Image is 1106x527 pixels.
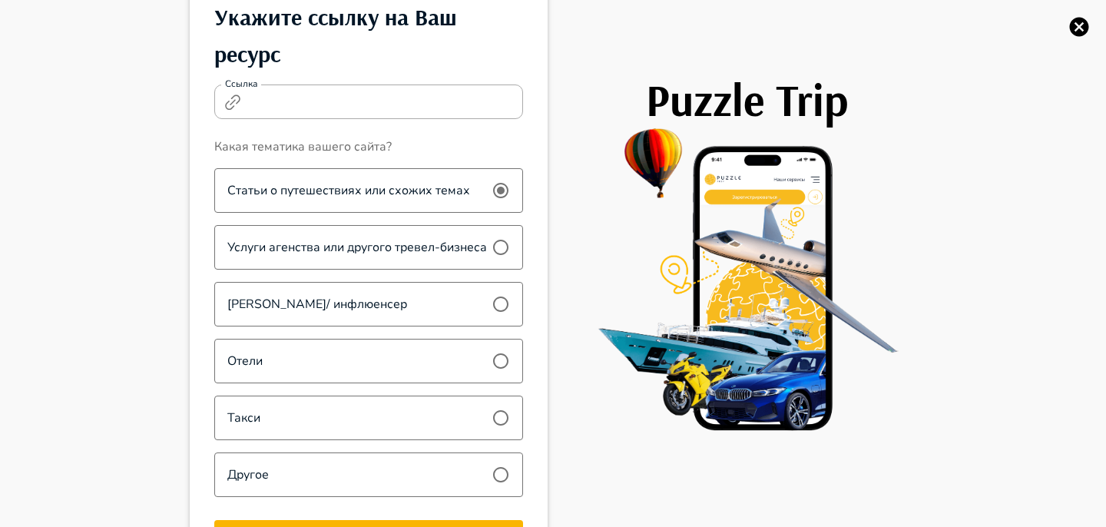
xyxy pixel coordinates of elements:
span: Статьи о путешествиях или схожих темах [227,181,470,200]
img: PuzzleTrip [578,126,916,433]
span: Такси [227,409,260,427]
span: Другое [227,466,269,484]
span: Отели [227,352,263,370]
label: Какая тематика вашего сайта? [214,138,523,156]
span: [PERSON_NAME]/ инфлюенсер [227,295,407,313]
h1: Puzzle Trip [578,74,916,126]
label: Ссылка [225,78,258,91]
span: Услуги агенства или другого тревел-бизнеса [227,238,487,257]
